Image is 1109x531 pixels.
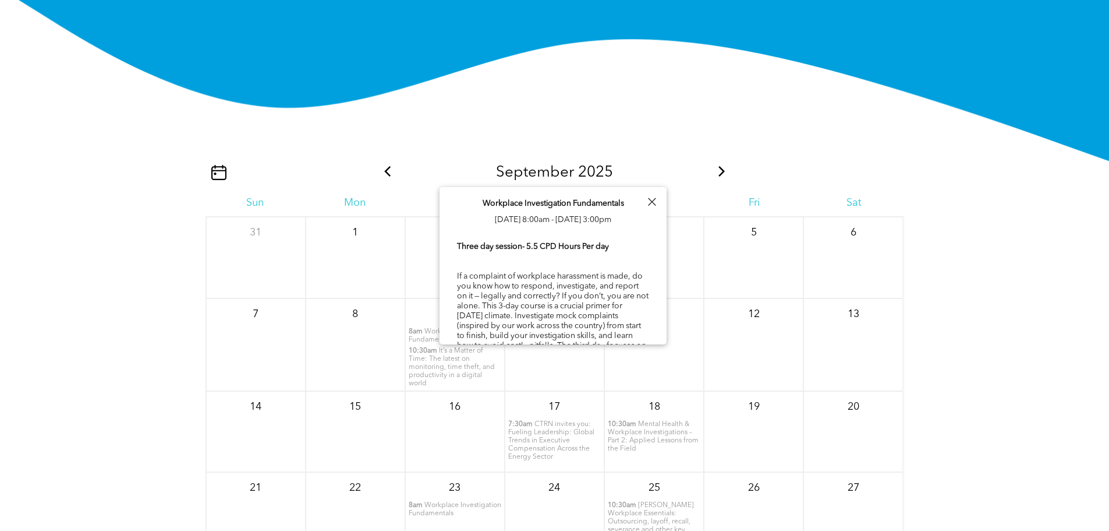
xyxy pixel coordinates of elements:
div: Sun [205,196,305,209]
p: 26 [743,477,764,498]
span: Workplace Investigation Fundamentals [483,199,624,208]
b: Three day session- 5.5 CPD Hours Per day [457,242,609,251]
p: 1 [345,222,366,243]
div: If a complaint of workplace harassment is made, do you know how to respond, investigate, and repo... [457,241,649,382]
div: Fri [704,196,804,209]
p: 13 [843,304,864,325]
span: 10:30am [608,501,636,509]
span: 8am [409,328,423,336]
p: 6 [843,222,864,243]
span: September [496,165,574,180]
span: 10:30am [409,347,437,355]
span: [DATE] 8:00am - [DATE] 3:00pm [495,216,611,224]
span: Workplace Investigation Fundamentals [409,328,501,343]
p: 27 [843,477,864,498]
span: Workplace Investigation Fundamentals [409,502,501,517]
p: 12 [743,304,764,325]
span: 2025 [578,165,613,180]
span: CTRN invites you: Fueling Leadership: Global Trends in Executive Compensation Across the Energy S... [508,421,594,460]
p: 18 [644,396,665,417]
p: 5 [743,222,764,243]
p: 19 [743,396,764,417]
span: It’s a Matter of Time: The latest on monitoring, time theft, and productivity in a digital world [409,347,495,387]
p: 23 [444,477,465,498]
div: Mon [305,196,405,209]
p: 7 [245,304,266,325]
p: 14 [245,396,266,417]
p: 17 [544,396,565,417]
div: Sat [804,196,904,209]
p: 31 [245,222,266,243]
span: 7:30am [508,420,533,428]
span: Mental Health & Workplace Investigations – Part 2: Applied Lessons from the Field [608,421,699,452]
div: Tue [405,196,504,209]
p: 20 [843,396,864,417]
p: 22 [345,477,366,498]
span: 8am [409,501,423,509]
span: 10:30am [608,420,636,428]
p: 15 [345,396,366,417]
p: 16 [444,396,465,417]
p: 8 [345,304,366,325]
p: 25 [644,477,665,498]
p: 24 [544,477,565,498]
p: 21 [245,477,266,498]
